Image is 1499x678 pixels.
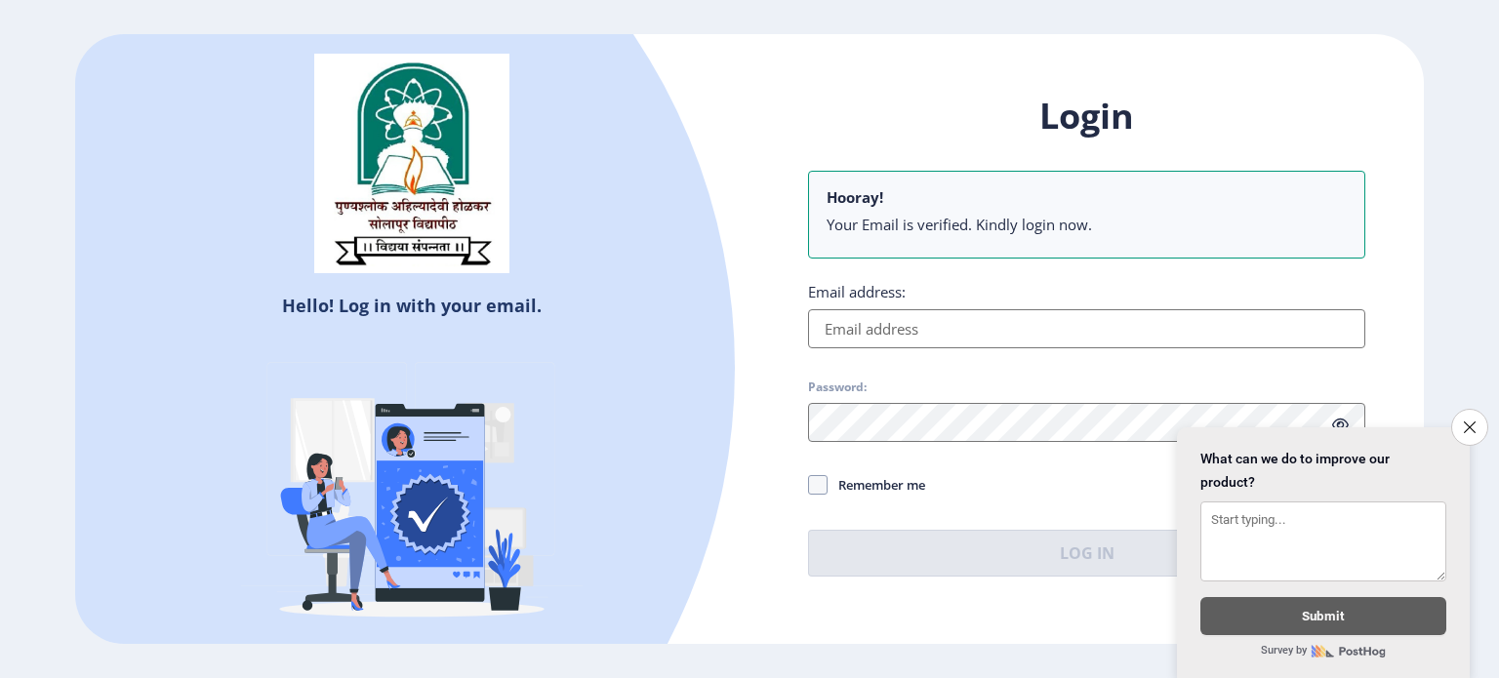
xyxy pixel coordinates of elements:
[808,309,1365,348] input: Email address
[827,187,883,207] b: Hooray!
[241,325,583,666] img: Verified-rafiki.svg
[827,215,1347,234] li: Your Email is verified. Kindly login now.
[808,93,1365,140] h1: Login
[828,473,925,497] span: Remember me
[808,379,867,395] label: Password:
[314,54,509,274] img: sulogo.png
[808,530,1365,577] button: Log In
[808,282,906,301] label: Email address:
